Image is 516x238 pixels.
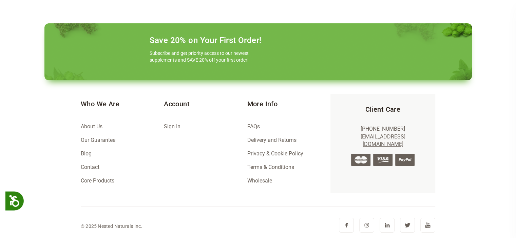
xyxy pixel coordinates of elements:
[247,164,294,170] a: Terms & Conditions
[247,150,303,157] a: Privacy & Cookie Policy
[150,36,262,45] h4: Save 20% on Your First Order!
[81,123,102,130] a: About Us
[361,126,405,132] a: [PHONE_NUMBER]
[351,154,415,166] img: credit-cards.png
[150,50,251,63] p: Subscribe and get priority access to our newest supplements and SAVE 20% off your first order!
[247,99,330,109] h5: More Info
[247,137,296,143] a: Delivery and Returns
[247,123,260,130] a: FAQs
[81,222,142,230] div: © 2025 Nested Naturals Inc.
[81,177,114,184] a: Core Products
[81,164,99,170] a: Contact
[247,177,272,184] a: Wholesale
[164,99,247,109] h5: Account
[360,133,405,147] a: [EMAIL_ADDRESS][DOMAIN_NAME]
[81,99,164,109] h5: Who We Are
[81,150,92,157] a: Blog
[164,123,180,130] a: Sign In
[81,137,115,143] a: Our Guarantee
[341,105,424,114] h5: Client Care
